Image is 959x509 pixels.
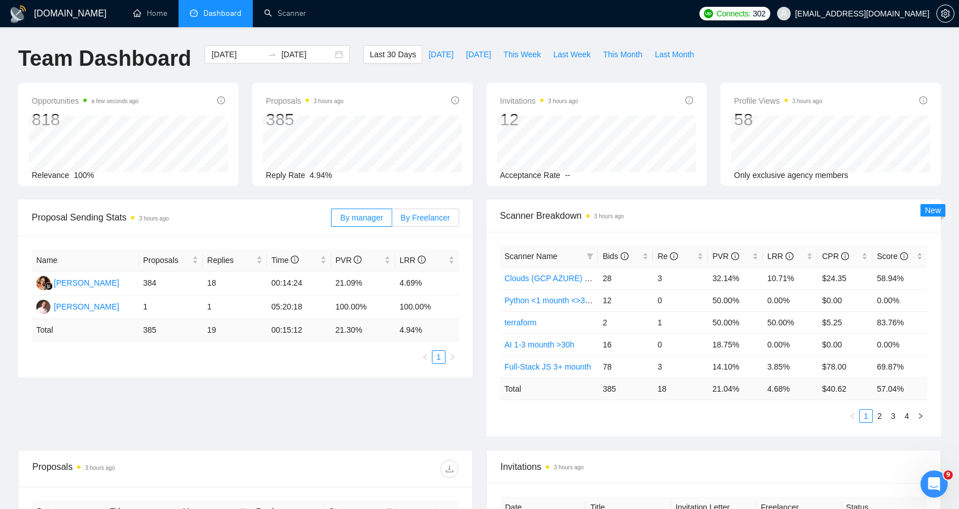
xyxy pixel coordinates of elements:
[45,282,53,290] img: gigradar-bm.png
[653,311,708,333] td: 1
[917,413,924,419] span: right
[313,98,343,104] time: 3 hours ago
[264,9,306,18] a: searchScanner
[440,460,459,478] button: download
[594,213,624,219] time: 3 hours ago
[418,350,432,364] button: left
[32,319,139,341] td: Total
[872,355,927,377] td: 69.87%
[763,355,818,377] td: 3.85%
[786,252,793,260] span: info-circle
[139,295,203,319] td: 1
[211,48,263,61] input: Start date
[553,48,591,61] span: Last Week
[648,45,700,63] button: Last Month
[584,248,596,265] span: filter
[900,409,914,423] li: 4
[363,45,422,63] button: Last 30 Days
[817,311,872,333] td: $5.25
[936,5,954,23] button: setting
[267,295,331,319] td: 05:20:18
[445,350,459,364] li: Next Page
[872,289,927,311] td: 0.00%
[598,311,653,333] td: 2
[268,50,277,59] span: swap-right
[817,355,872,377] td: $78.00
[872,377,927,400] td: 57.04 %
[873,410,886,422] a: 2
[422,354,428,360] span: left
[74,171,94,180] span: 100%
[753,7,765,20] span: 302
[309,171,332,180] span: 4.94%
[395,272,459,295] td: 4.69%
[548,98,578,104] time: 3 hours ago
[817,333,872,355] td: $0.00
[266,94,343,108] span: Proposals
[271,256,299,265] span: Time
[670,252,678,260] span: info-circle
[9,5,27,23] img: logo
[217,96,225,104] span: info-circle
[203,295,267,319] td: 1
[708,289,763,311] td: 50.00%
[432,350,445,364] li: 1
[731,252,739,260] span: info-circle
[653,267,708,289] td: 3
[267,272,331,295] td: 00:14:24
[872,333,927,355] td: 0.00%
[734,94,822,108] span: Profile Views
[919,96,927,104] span: info-circle
[621,252,629,260] span: info-circle
[133,9,167,18] a: homeHome
[653,377,708,400] td: 18
[266,171,305,180] span: Reply Rate
[872,267,927,289] td: 58.94%
[500,109,578,130] div: 12
[598,289,653,311] td: 12
[504,340,574,349] a: AI 1-3 mounth >30h
[267,319,331,341] td: 00:15:12
[36,302,119,311] a: DP[PERSON_NAME]
[822,252,848,261] span: CPR
[565,171,570,180] span: --
[504,296,594,305] a: Python <1 mounth <>30h
[460,45,497,63] button: [DATE]
[873,409,886,423] li: 2
[708,267,763,289] td: 32.14%
[32,210,331,224] span: Proposal Sending Stats
[370,48,416,61] span: Last 30 Days
[331,319,395,341] td: 21.30 %
[331,295,395,319] td: 100.00%
[32,249,139,272] th: Name
[708,311,763,333] td: 50.00%
[203,319,267,341] td: 19
[85,465,115,471] time: 3 hours ago
[708,355,763,377] td: 14.10%
[597,45,648,63] button: This Month
[445,350,459,364] button: right
[886,409,900,423] li: 3
[817,377,872,400] td: $ 40.62
[190,9,198,17] span: dashboard
[500,171,561,180] span: Acceptance Rate
[792,98,822,104] time: 3 hours ago
[428,48,453,61] span: [DATE]
[936,9,954,18] a: setting
[203,9,241,18] span: Dashboard
[598,377,653,400] td: 385
[139,272,203,295] td: 384
[503,48,541,61] span: This Week
[466,48,491,61] span: [DATE]
[877,252,907,261] span: Score
[54,300,119,313] div: [PERSON_NAME]
[36,276,50,290] img: MV
[925,206,941,215] span: New
[418,350,432,364] li: Previous Page
[139,249,203,272] th: Proposals
[268,50,277,59] span: to
[860,410,872,422] a: 1
[91,98,138,104] time: a few seconds ago
[504,318,537,327] a: terraform
[846,409,859,423] li: Previous Page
